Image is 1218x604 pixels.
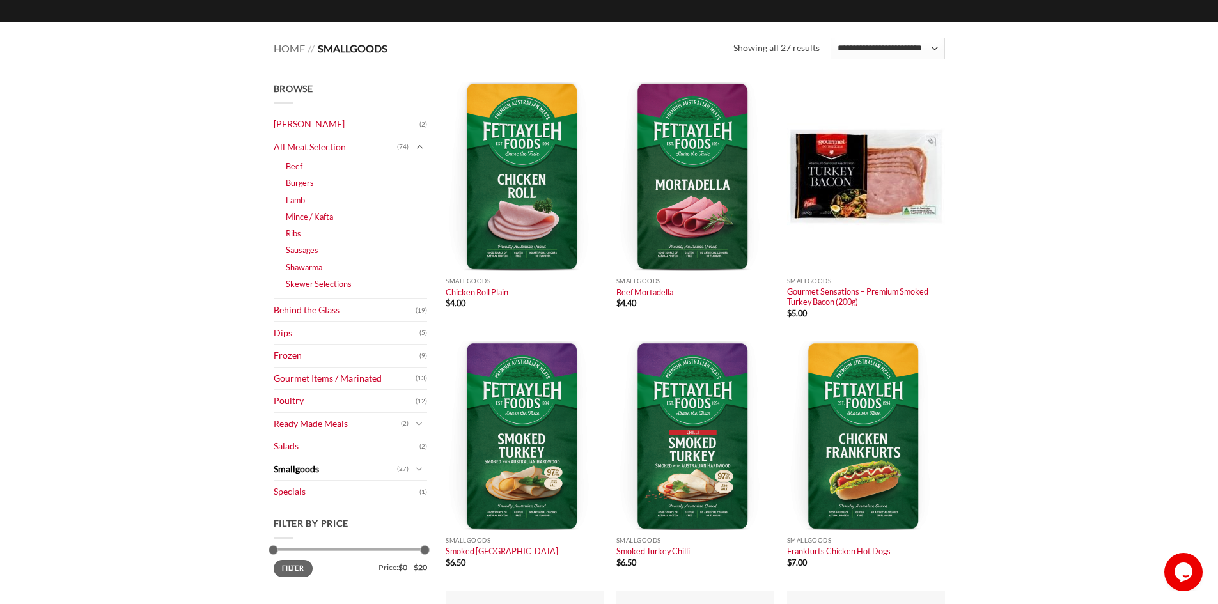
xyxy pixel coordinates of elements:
span: (5) [419,323,427,343]
a: [PERSON_NAME] [274,113,419,136]
a: Salads [274,435,419,458]
button: Filter [274,560,313,577]
a: All Meat Selection [274,136,397,159]
p: Smallgoods [616,537,774,544]
a: Behind the Glass [274,299,416,321]
a: Home [274,42,305,54]
bdi: 4.00 [446,298,465,308]
a: Ready Made Meals [274,413,401,435]
button: Toggle [412,417,427,431]
a: Shawarma [286,259,322,275]
span: (2) [419,115,427,134]
a: Smoked Turkey Chilli [616,546,690,556]
a: Poultry [274,390,416,412]
img: Frankfurts Chicken Hot Dogs [787,341,945,530]
span: $ [446,298,450,308]
div: Price: — [274,560,427,571]
button: Toggle [412,140,427,154]
p: Smallgoods [446,277,604,284]
img: Beef Mortadella [616,82,774,271]
span: $ [446,557,450,568]
span: $ [787,308,792,318]
img: Chicken Roll Plain [446,82,604,271]
a: Smallgoods [274,458,397,481]
span: $ [616,557,621,568]
a: Frankfurts Chicken Hot Dogs [787,546,891,556]
span: (13) [416,369,427,388]
p: Smallgoods [787,277,945,284]
a: Lamb [286,192,305,208]
span: (27) [397,460,409,479]
img: Smoked Turkey Chilli [616,341,774,530]
span: Smallgoods [318,42,387,54]
span: // [308,42,315,54]
span: (74) [397,137,409,157]
span: (2) [419,437,427,456]
span: (2) [401,414,409,433]
a: Chicken Roll Plain [446,287,508,297]
img: Gourmet Sensations – Premium Smoked Turkey Bacon (200g) [787,82,945,271]
span: (19) [416,301,427,320]
span: Filter by price [274,518,349,529]
button: Toggle [412,462,427,476]
bdi: 6.50 [616,557,636,568]
img: Smoked Turkey [446,341,604,530]
span: $ [787,557,792,568]
span: (12) [416,392,427,411]
a: Gourmet Items / Marinated [274,368,416,390]
bdi: 7.00 [787,557,807,568]
bdi: 4.40 [616,298,636,308]
span: $20 [414,562,427,572]
span: (1) [419,483,427,502]
a: Mince / Kafta [286,208,333,225]
a: Specials [274,481,419,503]
a: Dips [274,322,419,345]
a: Beef [286,158,302,174]
p: Smallgoods [616,277,774,284]
a: Beef Mortadella [616,287,673,297]
a: Frozen [274,345,419,367]
a: Gourmet Sensations – Premium Smoked Turkey Bacon (200g) [787,286,945,307]
span: (9) [419,346,427,366]
a: Skewer Selections [286,275,352,292]
span: $0 [398,562,407,572]
bdi: 5.00 [787,308,807,318]
p: Showing all 27 results [733,41,820,56]
a: Burgers [286,174,314,191]
bdi: 6.50 [446,557,465,568]
p: Smallgoods [446,537,604,544]
a: Sausages [286,242,318,258]
select: Shop order [831,38,944,59]
a: Ribs [286,225,301,242]
span: Browse [274,83,313,94]
iframe: chat widget [1164,553,1205,591]
a: Smoked [GEOGRAPHIC_DATA] [446,546,558,556]
span: $ [616,298,621,308]
p: Smallgoods [787,537,945,544]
